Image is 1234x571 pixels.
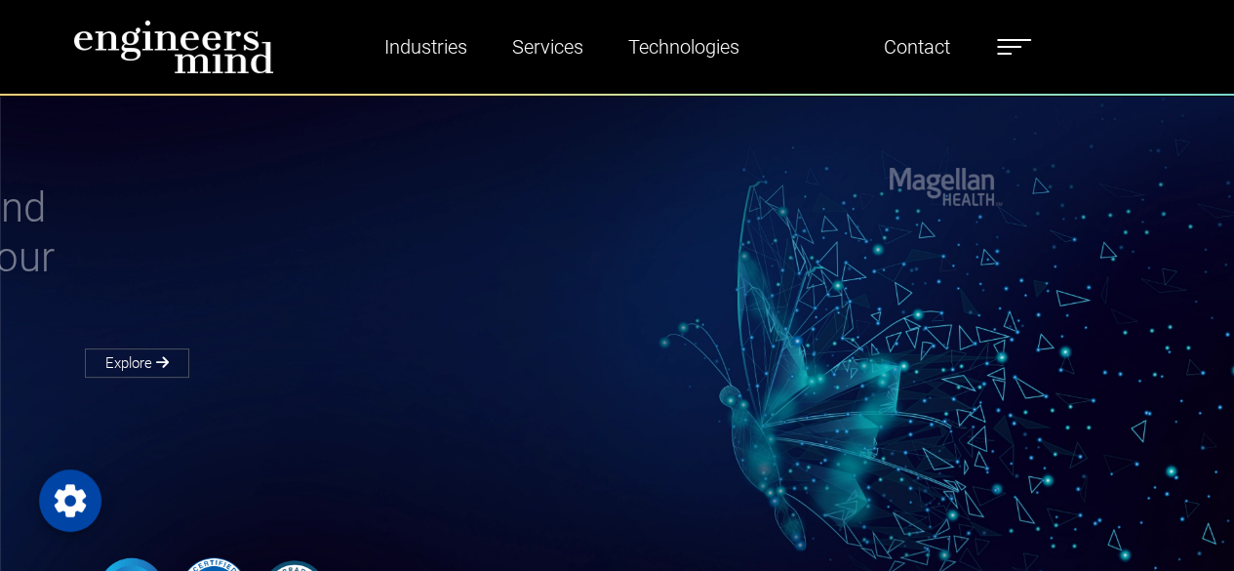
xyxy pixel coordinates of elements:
[85,184,275,231] span: Reimagine
[377,24,475,69] a: Industries
[85,348,189,378] a: Explore
[73,20,274,74] img: logo
[85,233,272,281] span: Transform
[876,24,958,69] a: Contact
[620,24,747,69] a: Technologies
[85,184,617,331] h1: and your Enterprise
[504,24,591,69] a: Services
